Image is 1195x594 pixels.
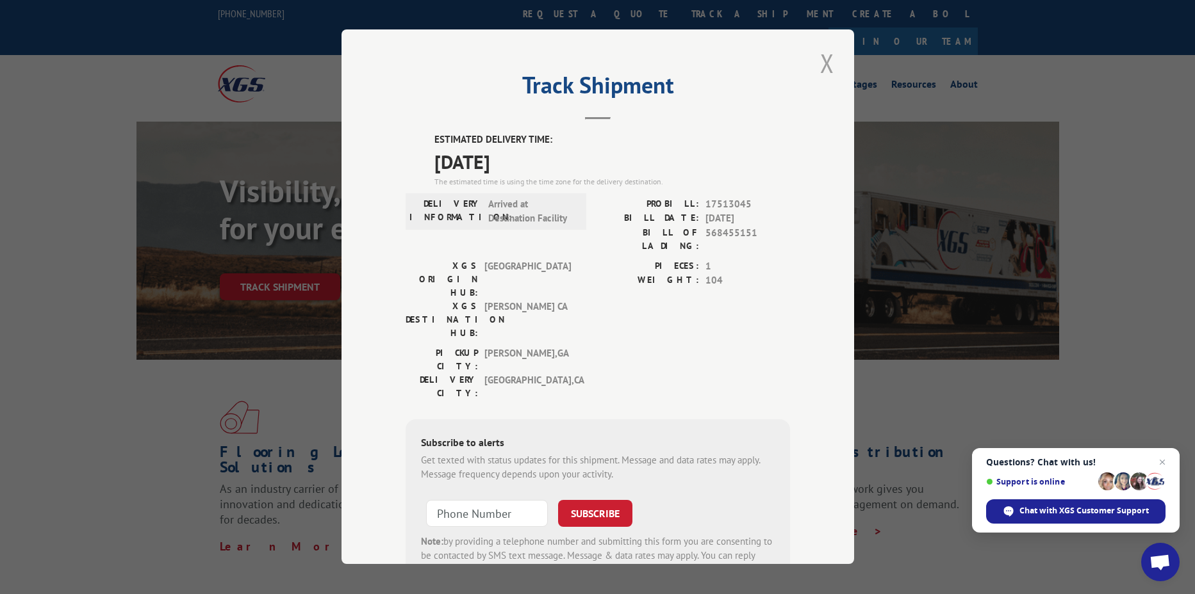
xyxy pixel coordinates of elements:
span: [GEOGRAPHIC_DATA] [484,259,571,300]
span: Chat with XGS Customer Support [986,499,1166,524]
span: [DATE] [434,147,790,176]
label: BILL DATE: [598,211,699,226]
a: Open chat [1141,543,1180,581]
label: PROBILL: [598,197,699,212]
div: by providing a telephone number and submitting this form you are consenting to be contacted by SM... [421,534,775,578]
strong: Note: [421,535,443,547]
span: 1 [705,259,790,274]
label: XGS DESTINATION HUB: [406,300,478,340]
div: Get texted with status updates for this shipment. Message and data rates may apply. Message frequ... [421,453,775,482]
span: [GEOGRAPHIC_DATA] , CA [484,373,571,400]
label: PICKUP CITY: [406,346,478,373]
h2: Track Shipment [406,76,790,100]
label: DELIVERY CITY: [406,373,478,400]
span: Questions? Chat with us! [986,457,1166,467]
span: 104 [705,273,790,288]
div: Subscribe to alerts [421,435,775,453]
label: BILL OF LADING: [598,226,699,253]
div: The estimated time is using the time zone for the delivery destination. [434,176,790,188]
span: [PERSON_NAME] CA [484,300,571,340]
label: PIECES: [598,259,699,274]
span: [DATE] [705,211,790,226]
input: Phone Number [426,500,548,527]
span: [PERSON_NAME] , GA [484,346,571,373]
label: ESTIMATED DELIVERY TIME: [434,132,790,147]
button: Close modal [816,45,838,81]
label: DELIVERY INFORMATION: [409,197,482,226]
span: 568455151 [705,226,790,253]
span: Support is online [986,477,1094,486]
span: 17513045 [705,197,790,212]
span: Arrived at Destination Facility [488,197,575,226]
span: Chat with XGS Customer Support [1019,505,1149,517]
label: XGS ORIGIN HUB: [406,259,478,300]
button: SUBSCRIBE [558,500,632,527]
label: WEIGHT: [598,273,699,288]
